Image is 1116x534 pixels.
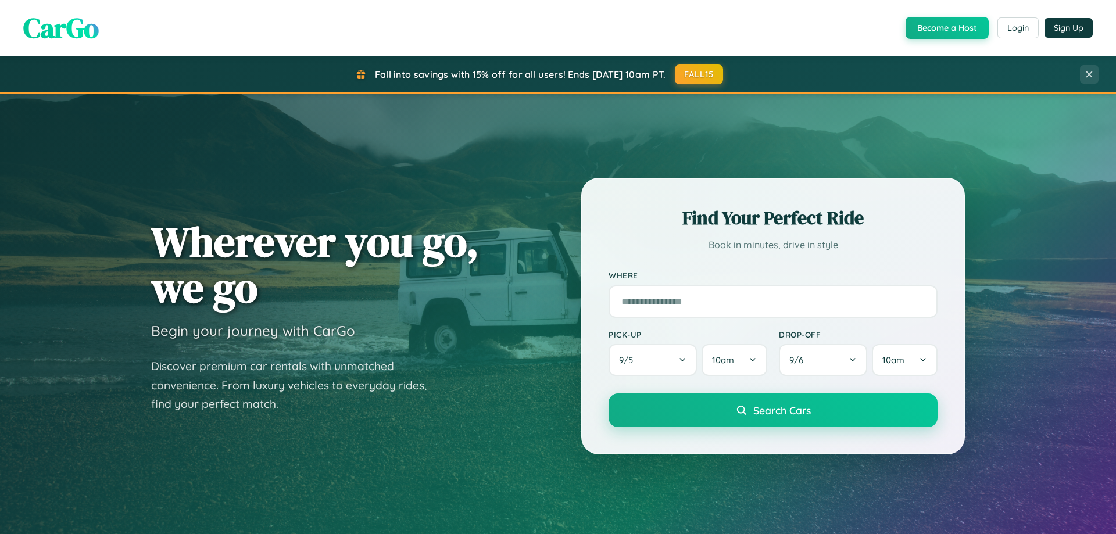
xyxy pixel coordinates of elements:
[609,393,938,427] button: Search Cars
[609,236,938,253] p: Book in minutes, drive in style
[882,354,904,365] span: 10am
[375,69,666,80] span: Fall into savings with 15% off for all users! Ends [DATE] 10am PT.
[1045,18,1093,38] button: Sign Up
[906,17,989,39] button: Become a Host
[609,329,767,339] label: Pick-up
[151,322,355,339] h3: Begin your journey with CarGo
[619,354,639,365] span: 9 / 5
[151,357,442,414] p: Discover premium car rentals with unmatched convenience. From luxury vehicles to everyday rides, ...
[675,64,724,84] button: FALL15
[997,17,1039,38] button: Login
[151,218,479,310] h1: Wherever you go, we go
[753,404,811,417] span: Search Cars
[712,354,734,365] span: 10am
[779,344,867,376] button: 9/6
[23,9,99,47] span: CarGo
[872,344,938,376] button: 10am
[609,344,697,376] button: 9/5
[609,205,938,231] h2: Find Your Perfect Ride
[702,344,767,376] button: 10am
[609,271,938,281] label: Where
[789,354,809,365] span: 9 / 6
[779,329,938,339] label: Drop-off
